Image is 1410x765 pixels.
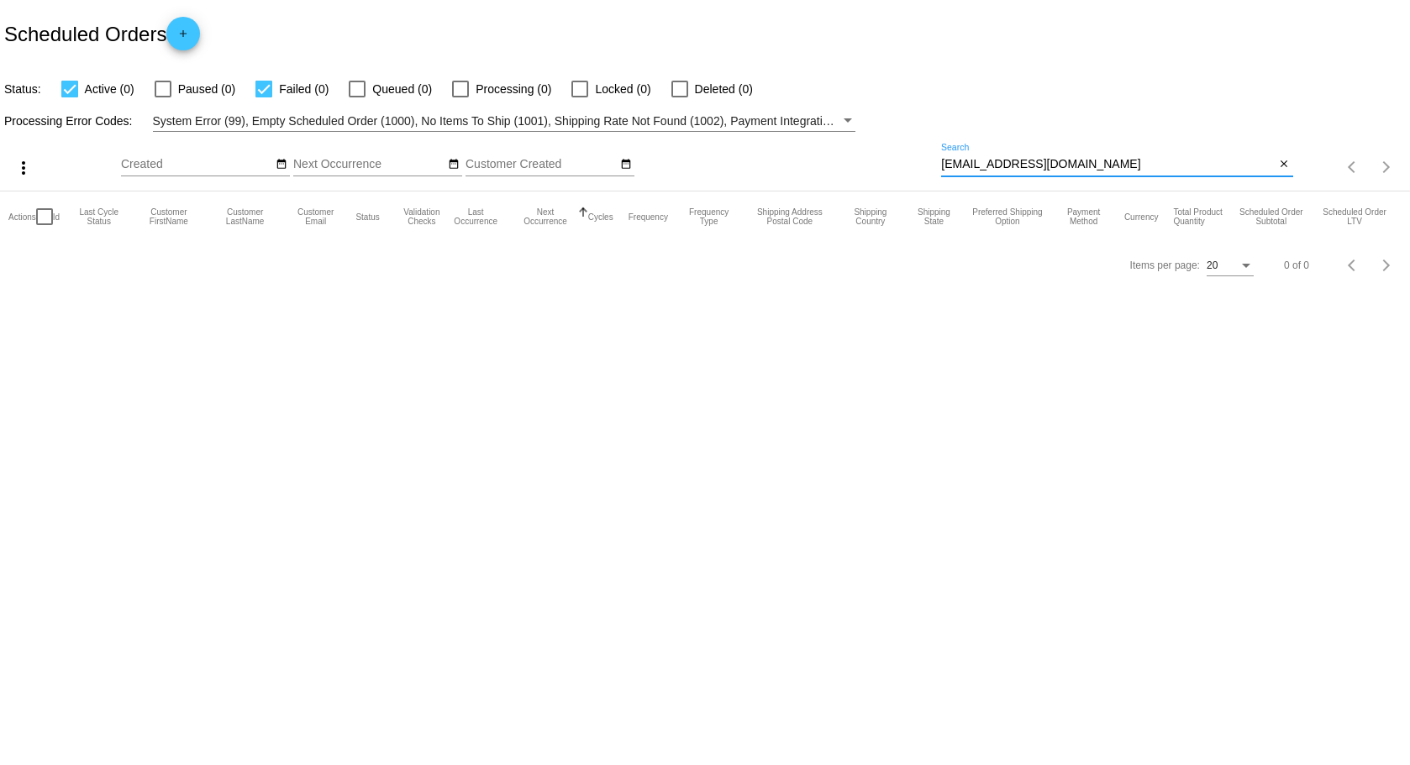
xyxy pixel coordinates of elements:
span: Locked (0) [595,79,650,99]
button: Change sorting for FrequencyType [683,207,734,226]
button: Change sorting for Frequency [629,212,668,222]
button: Change sorting for Id [53,212,60,222]
button: Clear [1276,156,1293,174]
span: Deleted (0) [695,79,753,99]
input: Customer Created [466,158,617,171]
span: Failed (0) [279,79,329,99]
mat-header-cell: Total Product Quantity [1173,191,1234,242]
button: Change sorting for ShippingPostcode [750,207,829,226]
mat-select: Filter by Processing Error Codes [153,111,856,132]
button: Change sorting for Status [355,212,379,222]
button: Change sorting for LastOccurrenceUtc [449,207,502,226]
mat-header-cell: Validation Checks [395,191,449,242]
mat-icon: more_vert [13,158,34,178]
mat-icon: date_range [276,158,287,171]
mat-icon: date_range [620,158,632,171]
button: Change sorting for CustomerEmail [291,207,341,226]
button: Change sorting for LastProcessingCycleId [75,207,123,226]
button: Change sorting for NextOccurrenceUtc [518,207,572,226]
button: Next page [1370,150,1403,184]
span: Processing (0) [476,79,551,99]
button: Next page [1370,249,1403,282]
input: Created [121,158,272,171]
mat-select: Items per page: [1207,260,1254,272]
div: Items per page: [1130,259,1200,271]
mat-header-cell: Actions [8,191,36,242]
h2: Scheduled Orders [4,17,200,50]
div: 0 of 0 [1284,259,1309,271]
button: Change sorting for PreferredShippingOption [972,207,1044,226]
button: Change sorting for LifetimeValue [1323,207,1386,226]
button: Change sorting for ShippingCountry [844,207,896,226]
input: Next Occurrence [293,158,445,171]
button: Change sorting for PaymentMethod.Type [1058,207,1109,226]
button: Previous page [1336,249,1370,282]
span: Processing Error Codes: [4,114,133,128]
button: Change sorting for Cycles [588,212,613,222]
mat-icon: date_range [448,158,460,171]
button: Change sorting for CurrencyIso [1124,212,1159,222]
span: Paused (0) [178,79,235,99]
button: Change sorting for CustomerLastName [214,207,275,226]
button: Change sorting for ShippingState [911,207,956,226]
button: Previous page [1336,150,1370,184]
span: Active (0) [85,79,134,99]
span: 20 [1207,259,1218,271]
span: Queued (0) [372,79,432,99]
span: Status: [4,82,41,96]
button: Change sorting for Subtotal [1234,207,1307,226]
mat-icon: close [1278,158,1290,171]
input: Search [941,158,1275,171]
button: Change sorting for CustomerFirstName [138,207,199,226]
mat-icon: add [173,28,193,48]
